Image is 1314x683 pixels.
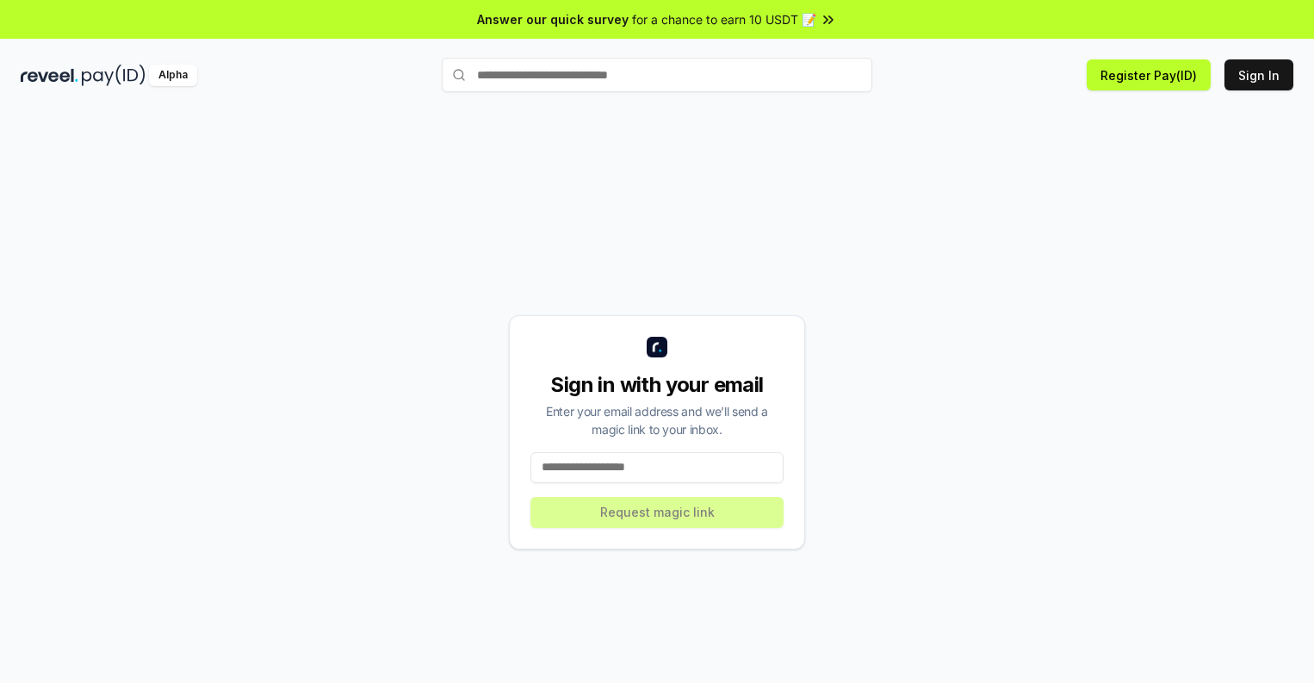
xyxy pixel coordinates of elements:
div: Sign in with your email [530,371,784,399]
div: Enter your email address and we’ll send a magic link to your inbox. [530,402,784,438]
button: Sign In [1224,59,1293,90]
span: for a chance to earn 10 USDT 📝 [632,10,816,28]
span: Answer our quick survey [477,10,629,28]
img: reveel_dark [21,65,78,86]
button: Register Pay(ID) [1087,59,1211,90]
div: Alpha [149,65,197,86]
img: logo_small [647,337,667,357]
img: pay_id [82,65,146,86]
